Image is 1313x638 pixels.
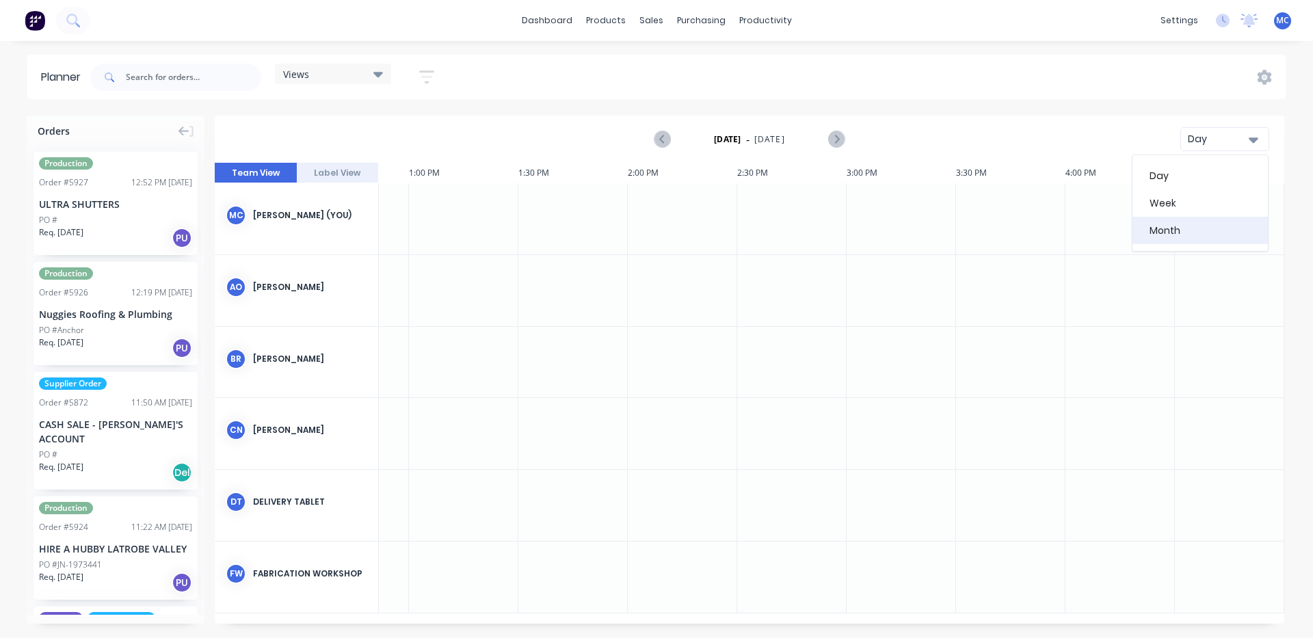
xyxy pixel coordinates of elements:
div: PO # [39,449,57,461]
span: MC [1276,14,1289,27]
div: ULTRA SHUTTERS [39,197,192,211]
div: Planner [41,69,88,85]
div: Day [1188,132,1251,146]
div: Order # 5926 [39,287,88,299]
span: Supplier Order [88,612,155,624]
div: PU [172,228,192,248]
div: Order # 5872 [39,397,88,409]
img: Factory [25,10,45,31]
div: settings [1154,10,1205,31]
div: purchasing [670,10,732,31]
span: Production [39,267,93,280]
span: Production [39,502,93,514]
span: Supplier Order [39,377,107,390]
span: - [746,131,750,148]
div: AO [226,277,246,297]
div: CN [226,420,246,440]
span: Req. [DATE] [39,461,83,473]
input: Search for orders... [126,64,261,91]
div: Del [172,462,192,483]
div: Week [1132,189,1268,217]
div: Delivery Tablet [253,496,367,508]
div: Order # 5924 [39,521,88,533]
div: 1:30 PM [518,163,628,183]
div: products [579,10,633,31]
span: Req. [DATE] [39,226,83,239]
div: [PERSON_NAME] [253,281,367,293]
div: 3:00 PM [847,163,956,183]
div: CASH SALE - [PERSON_NAME]'S ACCOUNT [39,417,192,446]
span: Views [283,67,309,81]
span: Production [39,157,93,170]
div: HIRE A HUBBY LATROBE VALLEY [39,542,192,556]
span: Orders [38,124,70,138]
div: DT [226,492,246,512]
div: [PERSON_NAME] [253,353,367,365]
div: Day [1132,162,1268,189]
div: PU [172,572,192,593]
div: PU [172,338,192,358]
div: Order # 5927 [39,176,88,189]
div: sales [633,10,670,31]
div: 2:00 PM [628,163,737,183]
div: [PERSON_NAME] [253,424,367,436]
div: PO #JN-1973441 [39,559,102,571]
div: productivity [732,10,799,31]
div: 4:00 PM [1065,163,1175,183]
span: [DATE] [754,133,785,146]
div: 3:30 PM [956,163,1065,183]
span: Req. [DATE] [39,571,83,583]
button: Next page [828,131,844,148]
strong: [DATE] [714,133,741,146]
button: Team View [215,163,297,183]
button: Previous page [655,131,671,148]
div: BR [226,349,246,369]
div: 2:30 PM [737,163,847,183]
div: 11:50 AM [DATE] [131,397,192,409]
div: 11:22 AM [DATE] [131,521,192,533]
span: Paid-EFT [39,612,83,624]
div: Month [1132,217,1268,244]
div: FW [226,563,246,584]
div: MC [226,205,246,226]
div: 12:19 PM [DATE] [131,287,192,299]
button: Day [1180,127,1269,151]
div: PO # [39,214,57,226]
div: 1:00 PM [409,163,518,183]
div: Nuggies Roofing & Plumbing [39,307,192,321]
button: Label View [297,163,379,183]
div: [PERSON_NAME] (You) [253,209,367,222]
span: Req. [DATE] [39,336,83,349]
div: 12:52 PM [DATE] [131,176,192,189]
a: dashboard [515,10,579,31]
div: PO #Anchor [39,324,84,336]
div: Fabrication Workshop [253,568,367,580]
